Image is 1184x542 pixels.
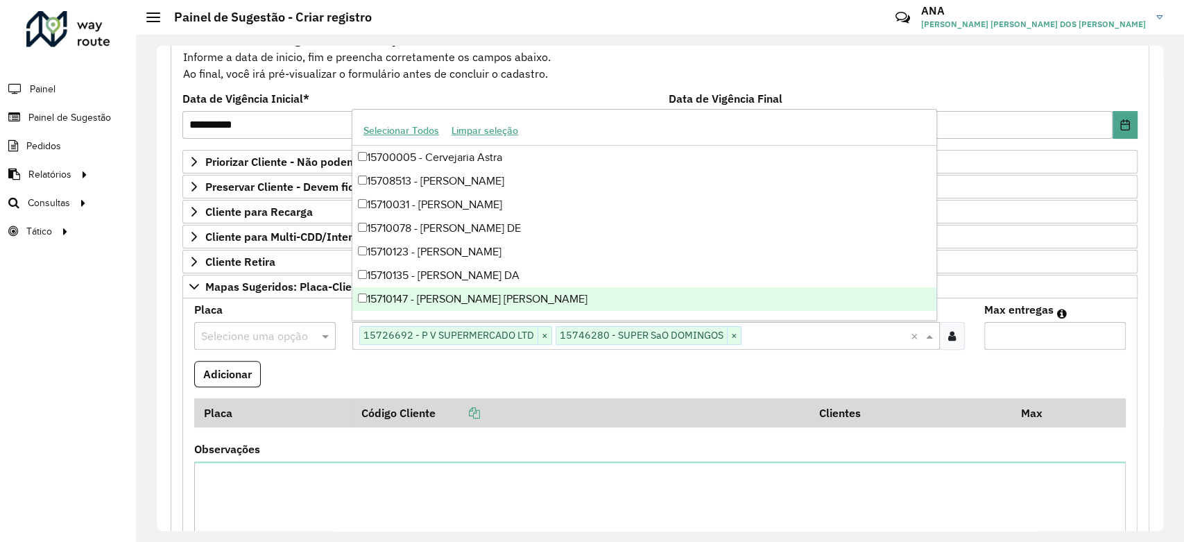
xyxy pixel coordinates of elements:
a: Preservar Cliente - Devem ficar no buffer, não roteirizar [182,175,1138,198]
a: Priorizar Cliente - Não podem ficar no buffer [182,150,1138,173]
label: Data de Vigência Final [669,90,782,107]
em: Máximo de clientes que serão colocados na mesma rota com os clientes informados [1057,308,1067,319]
a: Copiar [436,406,480,420]
span: Cliente para Multi-CDD/Internalização [205,231,401,242]
a: Cliente Retira [182,250,1138,273]
span: Tático [26,224,52,239]
div: 15710135 - [PERSON_NAME] DA [352,264,936,287]
div: 15710123 - [PERSON_NAME] [352,240,936,264]
span: Priorizar Cliente - Não podem ficar no buffer [205,156,432,167]
button: Limpar seleção [445,120,524,142]
label: Max entregas [984,301,1054,318]
div: 15710147 - [PERSON_NAME] [PERSON_NAME] [352,287,936,311]
span: Relatórios [28,167,71,182]
th: Clientes [809,398,1011,427]
span: Painel [30,82,55,96]
div: 15708513 - [PERSON_NAME] [352,169,936,193]
h2: Painel de Sugestão - Criar registro [160,10,372,25]
button: Adicionar [194,361,261,387]
span: Cliente para Recarga [205,206,313,217]
a: Cliente para Recarga [182,200,1138,223]
div: 15710152 - [PERSON_NAME] [352,311,936,334]
span: [PERSON_NAME] [PERSON_NAME] DOS [PERSON_NAME] [921,18,1146,31]
div: 15710031 - [PERSON_NAME] [352,193,936,217]
th: Max [1011,398,1067,427]
a: Cliente para Multi-CDD/Internalização [182,225,1138,248]
label: Data de Vigência Inicial [182,90,309,107]
span: × [727,328,741,344]
span: Mapas Sugeridos: Placa-Cliente [205,281,368,292]
span: Consultas [28,196,70,210]
strong: Cadastro Painel de sugestão de roteirização: [183,33,412,47]
button: Choose Date [1113,111,1138,139]
a: Mapas Sugeridos: Placa-Cliente [182,275,1138,298]
div: 15700005 - Cervejaria Astra [352,146,936,169]
div: Informe a data de inicio, fim e preencha corretamente os campos abaixo. Ao final, você irá pré-vi... [182,31,1138,83]
th: Código Cliente [352,398,809,427]
label: Observações [194,441,260,457]
div: 15710078 - [PERSON_NAME] DE [352,217,936,240]
ng-dropdown-panel: Options list [352,109,937,321]
span: Preservar Cliente - Devem ficar no buffer, não roteirizar [205,181,488,192]
span: Painel de Sugestão [28,110,111,125]
span: 15746280 - SUPER SaO DOMINGOS [556,327,727,344]
span: Cliente Retira [205,256,275,267]
button: Selecionar Todos [357,120,445,142]
label: Placa [194,301,223,318]
h3: ANA [921,4,1146,17]
th: Placa [194,398,352,427]
span: Clear all [911,328,923,344]
a: Contato Rápido [888,3,918,33]
span: Pedidos [26,139,61,153]
span: 15726692 - P V SUPERMERCADO LTD [360,327,538,344]
span: × [538,328,551,344]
